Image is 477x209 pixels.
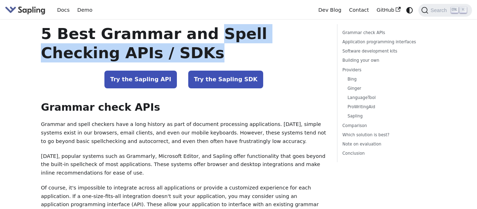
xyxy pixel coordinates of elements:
p: [DATE], popular systems such as Grammarly, Microsoft Editor, and Sapling offer functionality that... [41,152,327,177]
a: GitHub [373,5,404,16]
a: Contact [345,5,373,16]
a: Note on evaluation [342,141,423,148]
button: Search (Ctrl+K) [418,4,472,17]
a: Demo [74,5,96,16]
kbd: K [460,7,467,13]
a: Which solution is best? [342,132,423,138]
a: Sapling [347,113,420,120]
a: Ginger [347,85,420,92]
h1: 5 Best Grammar and Spell Checking APIs / SDKs [41,24,327,62]
a: Building your own [342,57,423,64]
img: Sapling.ai [5,5,45,15]
a: Try the Sapling API [104,71,177,88]
span: Search [428,7,451,13]
a: Dev Blog [314,5,345,16]
a: Try the Sapling SDK [188,71,263,88]
a: Docs [53,5,74,16]
p: Grammar and spell checkers have a long history as part of document processing applications. [DATE... [41,120,327,145]
a: Application programming interfaces [342,39,423,45]
a: Sapling.ai [5,5,48,15]
a: ProWritingAid [347,104,420,110]
h2: Grammar check APIs [41,101,327,114]
a: Bing [347,76,420,83]
a: Software development kits [342,48,423,55]
a: LanguageTool [347,94,420,101]
button: Switch between dark and light mode (currently system mode) [405,5,415,15]
a: Conclusion [342,150,423,157]
a: Comparison [342,122,423,129]
a: Providers [342,67,423,73]
a: Grammar check APIs [342,29,423,36]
